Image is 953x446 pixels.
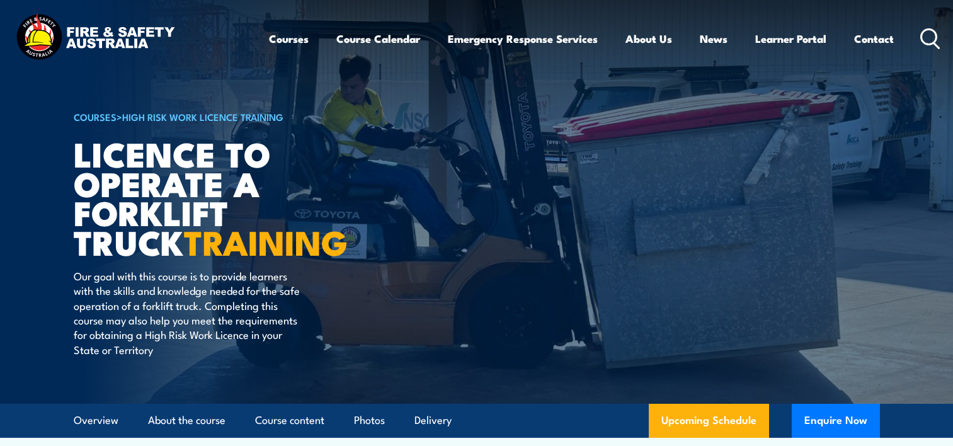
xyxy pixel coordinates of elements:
[755,22,826,55] a: Learner Portal
[74,404,118,437] a: Overview
[184,215,348,267] strong: TRAINING
[354,404,385,437] a: Photos
[448,22,598,55] a: Emergency Response Services
[122,110,283,123] a: High Risk Work Licence Training
[336,22,420,55] a: Course Calendar
[414,404,452,437] a: Delivery
[854,22,894,55] a: Contact
[74,110,117,123] a: COURSES
[255,404,324,437] a: Course content
[649,404,769,438] a: Upcoming Schedule
[700,22,728,55] a: News
[74,268,304,357] p: Our goal with this course is to provide learners with the skills and knowledge needed for the saf...
[74,109,385,124] h6: >
[625,22,672,55] a: About Us
[269,22,309,55] a: Courses
[792,404,880,438] button: Enquire Now
[148,404,225,437] a: About the course
[74,139,385,256] h1: Licence to operate a forklift truck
